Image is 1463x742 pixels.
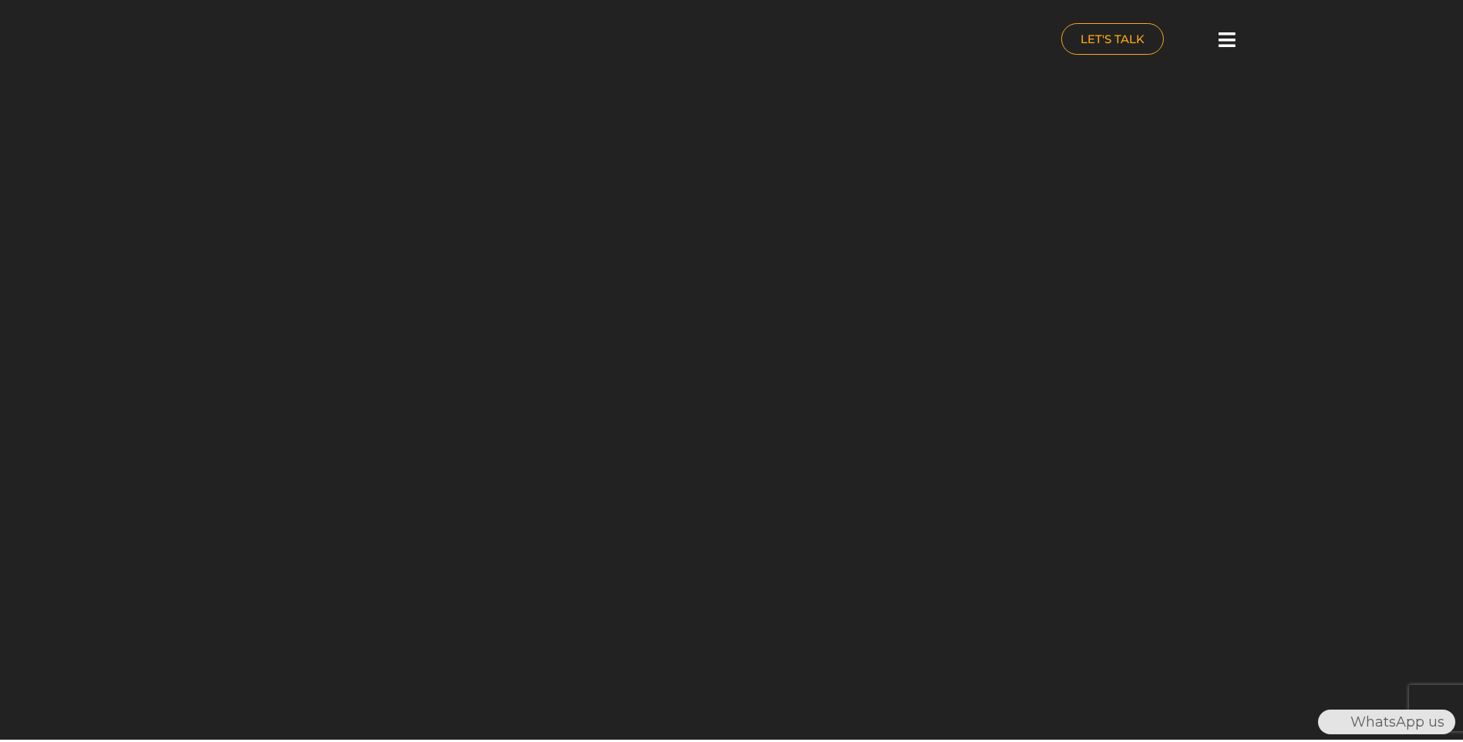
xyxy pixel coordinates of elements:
[184,8,314,75] img: nuance-qatar_logo
[1080,33,1144,45] span: LET'S TALK
[184,8,724,75] a: nuance-qatar_logo
[1318,710,1455,734] div: WhatsApp us
[1061,23,1164,55] a: LET'S TALK
[1320,710,1344,734] img: WhatsApp
[1318,713,1455,730] a: WhatsAppWhatsApp us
